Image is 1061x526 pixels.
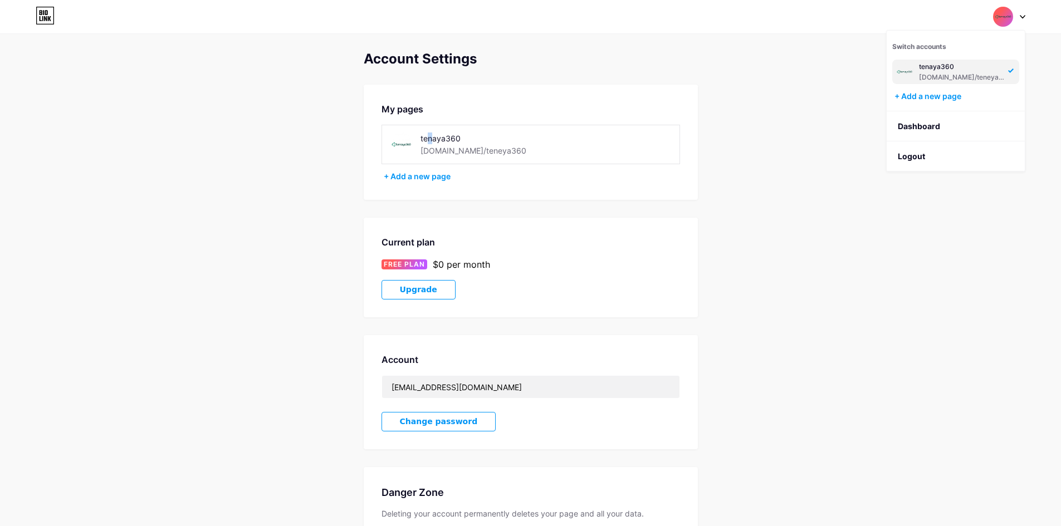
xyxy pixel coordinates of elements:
a: Dashboard [887,111,1025,141]
div: Deleting your account permanently deletes your page and all your data. [382,509,680,518]
div: Current plan [382,235,680,249]
button: Change password [382,412,496,431]
button: Upgrade [382,280,456,299]
input: Email [382,376,679,398]
span: Upgrade [400,285,437,294]
div: [DOMAIN_NAME]/teneya360 [919,73,1005,82]
div: tenaya360 [919,62,1005,71]
div: tenaya360 [421,132,566,144]
div: + Add a new page [384,171,680,182]
span: FREE PLAN [384,259,425,269]
img: teneya360 [389,132,414,157]
div: [DOMAIN_NAME]/teneya360 [421,145,526,156]
span: Change password [400,417,478,426]
div: Account Settings [364,51,698,67]
div: Account [382,353,680,366]
div: My pages [382,102,680,116]
li: Logout [887,141,1025,171]
div: Danger Zone [382,485,680,500]
div: + Add a new page [894,91,1019,102]
span: Switch accounts [892,42,946,51]
img: teneya360 [992,6,1014,27]
img: teneya360 [894,62,915,82]
div: $0 per month [433,258,490,271]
